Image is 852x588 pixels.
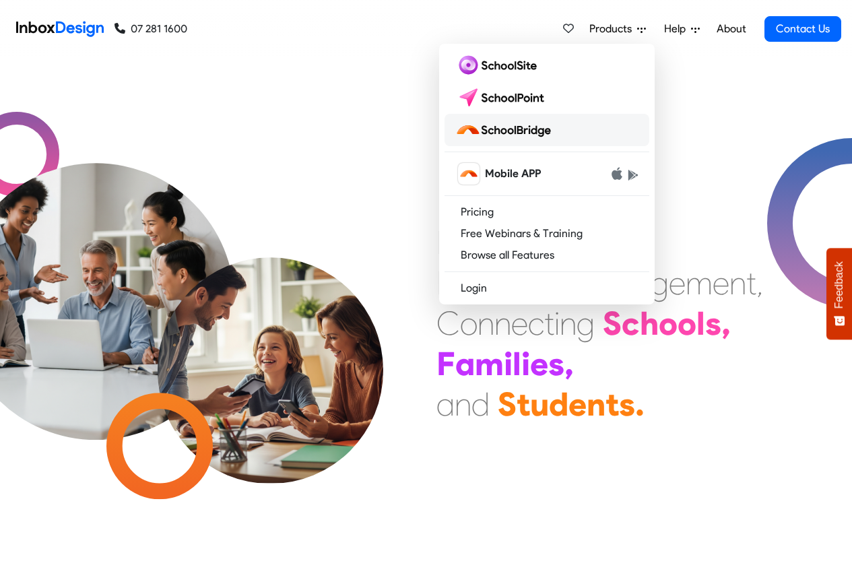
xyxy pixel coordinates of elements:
[436,384,455,424] div: a
[445,277,649,299] a: Login
[436,222,763,424] div: Maximising Efficient & Engagement, Connecting Schools, Families, and Students.
[445,201,649,223] a: Pricing
[705,303,721,344] div: s
[436,263,453,303] div: E
[589,21,637,37] span: Products
[498,384,517,424] div: S
[577,303,595,344] div: g
[659,303,678,344] div: o
[756,263,763,303] div: ,
[659,15,705,42] a: Help
[485,166,541,182] span: Mobile APP
[664,21,691,37] span: Help
[455,384,471,424] div: n
[568,384,587,424] div: e
[530,384,549,424] div: u
[651,263,669,303] div: g
[114,21,187,37] a: 07 281 1600
[669,263,686,303] div: e
[494,303,511,344] div: n
[511,303,528,344] div: e
[584,15,651,42] a: Products
[471,384,490,424] div: d
[833,261,845,308] span: Feedback
[696,303,705,344] div: l
[622,303,640,344] div: c
[548,344,564,384] div: s
[549,384,568,424] div: d
[554,303,560,344] div: i
[619,384,635,424] div: s
[635,384,645,424] div: .
[445,244,649,266] a: Browse all Features
[513,344,521,384] div: l
[455,119,556,141] img: schoolbridge logo
[746,263,756,303] div: t
[729,263,746,303] div: n
[436,344,455,384] div: F
[826,248,852,339] button: Feedback - Show survey
[605,384,619,424] div: t
[564,344,574,384] div: ,
[686,263,713,303] div: m
[455,344,475,384] div: a
[478,303,494,344] div: n
[640,303,659,344] div: h
[544,303,554,344] div: t
[560,303,577,344] div: n
[713,263,729,303] div: e
[521,344,530,384] div: i
[129,201,412,484] img: parents_with_child.png
[445,158,649,190] a: schoolbridge icon Mobile APP
[764,16,841,42] a: Contact Us
[455,87,550,108] img: schoolpoint logo
[436,222,463,263] div: M
[455,55,542,76] img: schoolsite logo
[587,384,605,424] div: n
[713,15,750,42] a: About
[460,303,478,344] div: o
[458,163,480,185] img: schoolbridge icon
[504,344,513,384] div: i
[475,344,504,384] div: m
[721,303,731,344] div: ,
[678,303,696,344] div: o
[530,344,548,384] div: e
[603,303,622,344] div: S
[445,223,649,244] a: Free Webinars & Training
[528,303,544,344] div: c
[517,384,530,424] div: t
[439,44,655,304] div: Products
[436,303,460,344] div: C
